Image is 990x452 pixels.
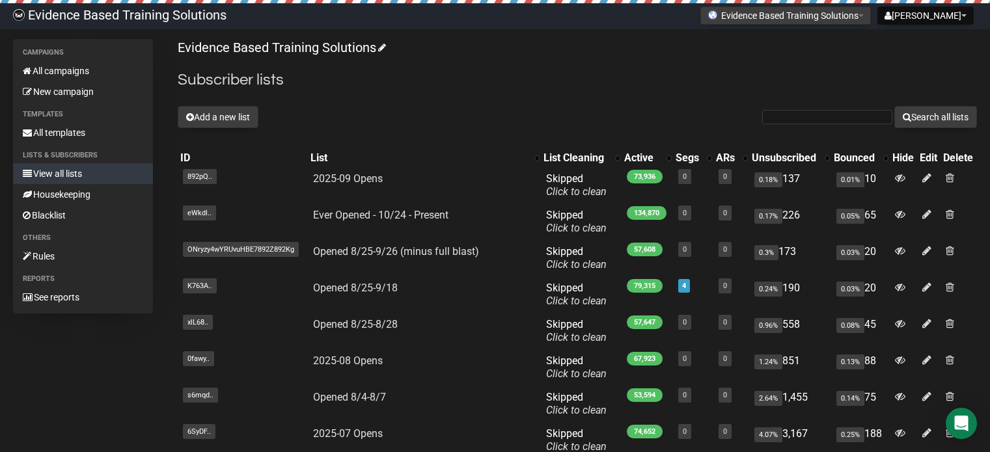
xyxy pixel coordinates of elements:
span: s6mqd.. [183,388,218,403]
a: Ever Opened - 10/24 - Present [313,209,448,221]
a: 0 [683,245,687,254]
span: 0.24% [754,282,782,297]
td: 190 [749,276,832,313]
div: Bounced [834,152,877,165]
button: [PERSON_NAME] [877,7,974,25]
th: ID: No sort applied, sorting is disabled [178,149,308,167]
a: 0 [683,172,687,181]
span: Skipped [546,318,607,343]
span: 0.08% [836,318,864,333]
td: 75 [831,386,890,422]
a: 0 [723,354,727,363]
a: All templates [13,122,153,143]
div: Unsubscribed [752,152,819,165]
td: 558 [749,313,832,349]
span: Skipped [546,391,607,416]
span: Skipped [546,245,607,271]
span: 57,608 [627,243,663,256]
span: 0.03% [836,282,864,297]
a: Opened 8/25-8/28 [313,318,398,330]
th: Delete: No sort applied, sorting is disabled [941,149,977,167]
th: Unsubscribed: No sort applied, activate to apply an ascending sort [749,149,832,167]
a: 0 [723,318,727,326]
div: Active [624,152,660,165]
span: 0.17% [754,209,782,224]
span: 0.25% [836,427,864,442]
div: Open Intercom Messenger [946,408,977,439]
button: Search all lists [894,106,977,128]
a: 2025-07 Opens [313,427,383,440]
a: Opened 8/25-9/26 (minus full blast) [313,245,479,258]
span: 134,870 [627,206,667,220]
th: List Cleaning: No sort applied, activate to apply an ascending sort [541,149,622,167]
td: 20 [831,240,890,276]
a: All campaigns [13,60,153,81]
span: 0.01% [836,172,864,187]
img: favicons [708,10,718,20]
button: Add a new list [178,106,258,128]
span: ONryzy4wYRUvuHBE7892Z892Kg [183,242,299,257]
th: ARs: No sort applied, activate to apply an ascending sort [713,149,749,167]
span: 4.07% [754,427,782,442]
li: Campaigns [13,45,153,60]
a: Opened 8/25-9/18 [313,282,398,294]
th: Edit: No sort applied, sorting is disabled [917,149,941,167]
td: 10 [831,167,890,204]
a: Click to clean [546,404,607,416]
div: Hide [892,152,914,165]
td: 226 [749,204,832,240]
a: Click to clean [546,367,607,380]
img: 6a635aadd5b086599a41eda90e0773ac [13,9,25,21]
span: 0.05% [836,209,864,224]
li: Others [13,230,153,246]
span: Skipped [546,209,607,234]
div: List Cleaning [543,152,609,165]
th: Hide: No sort applied, sorting is disabled [890,149,917,167]
span: 0.14% [836,391,864,406]
th: Active: No sort applied, activate to apply an ascending sort [622,149,673,167]
th: Segs: No sort applied, activate to apply an ascending sort [673,149,713,167]
span: K763A.. [183,278,217,293]
span: Skipped [546,172,607,198]
button: Evidence Based Training Solutions [700,7,871,25]
span: 73,936 [627,170,663,183]
td: 88 [831,349,890,386]
a: 0 [723,282,727,290]
div: Segs [676,152,700,165]
a: 0 [683,318,687,326]
a: 0 [683,427,687,436]
span: 0.13% [836,354,864,369]
td: 1,455 [749,386,832,422]
a: 0 [683,391,687,399]
td: 137 [749,167,832,204]
a: See reports [13,287,153,308]
span: 892pQ.. [183,169,217,184]
div: Edit [920,152,938,165]
span: 0fawy.. [183,351,214,366]
a: 0 [683,354,687,363]
a: New campaign [13,81,153,102]
td: 65 [831,204,890,240]
li: Lists & subscribers [13,148,153,163]
a: Click to clean [546,295,607,307]
td: 45 [831,313,890,349]
span: xlL68.. [183,315,213,330]
div: List [310,152,528,165]
span: 57,647 [627,315,663,329]
a: 4 [682,282,686,290]
span: 0.18% [754,172,782,187]
a: 0 [723,172,727,181]
span: 1.24% [754,354,782,369]
a: Click to clean [546,222,607,234]
a: Evidence Based Training Solutions [178,40,384,55]
td: 173 [749,240,832,276]
span: 74,652 [627,425,663,438]
li: Templates [13,107,153,122]
span: 0.03% [836,245,864,260]
a: Click to clean [546,185,607,198]
th: Bounced: No sort applied, activate to apply an ascending sort [831,149,890,167]
span: Skipped [546,354,607,380]
a: Click to clean [546,331,607,343]
a: Opened 8/4-8/7 [313,391,386,403]
a: 0 [723,391,727,399]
